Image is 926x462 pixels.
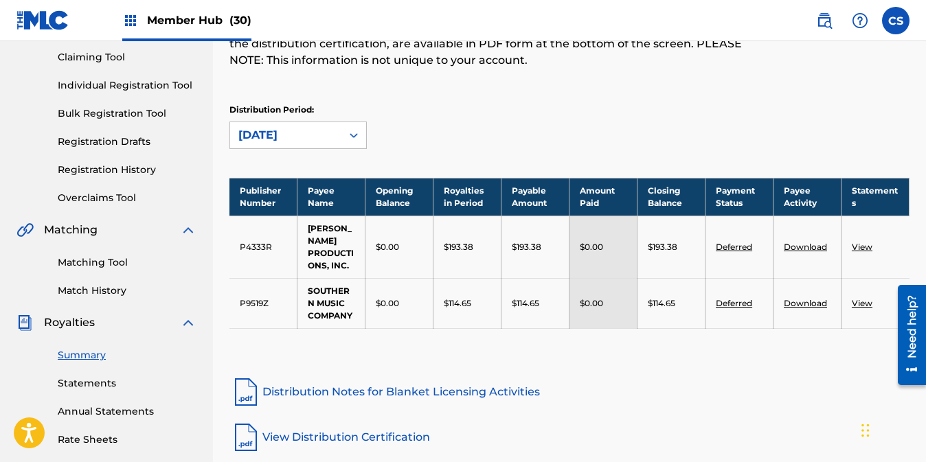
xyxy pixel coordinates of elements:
p: $114.65 [648,297,675,310]
a: Match History [58,284,196,298]
div: Help [846,7,874,34]
iframe: Resource Center [888,279,926,392]
a: Statements [58,376,196,391]
div: [DATE] [238,127,333,143]
a: View [852,298,872,308]
p: Distribution Period: [229,104,367,116]
span: Member Hub [147,12,251,28]
img: pdf [229,376,262,408]
p: Notes on blanket licensing activities and dates for historical unmatched royalties, as well as th... [229,19,753,69]
p: $0.00 [580,241,603,253]
p: $0.00 [580,297,603,310]
p: $193.38 [444,241,473,253]
img: expand [180,222,196,238]
th: Opening Balance [365,178,433,216]
p: $0.00 [376,297,399,310]
p: $193.38 [648,241,677,253]
a: Distribution Notes for Blanket Licensing Activities [229,376,910,408]
th: Statements [841,178,909,216]
th: Amount Paid [569,178,637,216]
a: View [852,242,872,252]
a: Individual Registration Tool [58,78,196,93]
a: Summary [58,348,196,362]
a: Download [784,242,827,252]
img: pdf [229,421,262,454]
th: Payee Activity [773,178,842,216]
img: help [852,12,868,29]
a: Registration Drafts [58,135,196,149]
span: Royalties [44,314,95,331]
p: $114.65 [444,297,471,310]
th: Closing Balance [637,178,705,216]
td: P9519Z [229,278,297,328]
th: Payment Status [705,178,773,216]
td: SOUTHERN MUSIC COMPANY [297,278,365,328]
a: Claiming Tool [58,50,196,65]
p: $114.65 [512,297,539,310]
div: User Menu [882,7,910,34]
img: Royalties [16,314,33,331]
td: [PERSON_NAME] PRODUCTIONS, INC. [297,216,365,278]
p: $193.38 [512,241,541,253]
th: Payable Amount [501,178,569,216]
a: Deferred [716,242,752,252]
img: Top Rightsholders [122,12,139,29]
th: Payee Name [297,178,365,216]
img: search [816,12,833,29]
a: Deferred [716,298,752,308]
a: Overclaims Tool [58,191,196,205]
div: Drag [861,410,870,451]
a: Matching Tool [58,255,196,270]
a: Public Search [811,7,838,34]
a: Rate Sheets [58,432,196,447]
a: Annual Statements [58,404,196,419]
img: expand [180,314,196,331]
td: P4333R [229,216,297,278]
th: Royalties in Period [433,178,501,216]
a: Registration History [58,163,196,177]
th: Publisher Number [229,178,297,216]
img: MLC Logo [16,10,69,30]
p: $0.00 [376,241,399,253]
a: Download [784,298,827,308]
img: Matching [16,222,34,238]
iframe: Chat Widget [857,396,926,462]
a: Bulk Registration Tool [58,106,196,121]
a: View Distribution Certification [229,421,910,454]
span: (30) [229,14,251,27]
span: Matching [44,222,98,238]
